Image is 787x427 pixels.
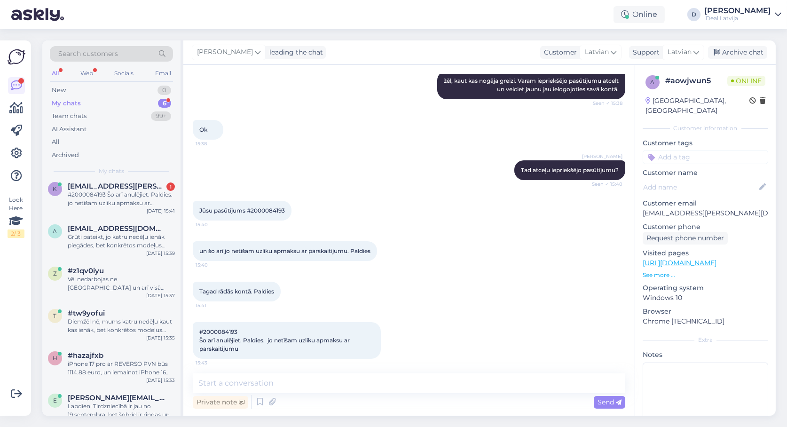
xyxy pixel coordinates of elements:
[68,182,165,190] span: kaspars.savics@gmail.com
[614,6,665,23] div: Online
[8,229,24,238] div: 2 / 3
[68,190,175,207] div: #2000084193 Šo arī anulējiet. Paldies. jo netīšam uzliku apmaksu ar parskaitijumu
[521,166,619,174] span: Tad atceļu iepriekšējo pasūtījumu?
[153,67,173,79] div: Email
[643,168,768,178] p: Customer name
[704,7,781,22] a: [PERSON_NAME]iDeal Latvija
[8,196,24,238] div: Look Here
[643,316,768,326] p: Chrome [TECHNICAL_ID]
[196,221,231,228] span: 15:40
[68,309,105,317] span: #tw9yofui
[68,360,175,377] div: iPhone 17 pro ar REVERSO PVN būs 1114.88 euro, un iemainot iPhone 16 Pro atlaide +/- 694. Uz viet...
[643,208,768,218] p: [EMAIL_ADDRESS][PERSON_NAME][DOMAIN_NAME]
[68,224,165,233] span: aleksej.zarubin1@gmail.com
[643,283,768,293] p: Operating system
[53,270,57,277] span: z
[68,267,104,275] span: #z1qv0iyu
[643,350,768,360] p: Notes
[645,96,749,116] div: [GEOGRAPHIC_DATA], [GEOGRAPHIC_DATA]
[643,222,768,232] p: Customer phone
[112,67,135,79] div: Socials
[58,49,118,59] span: Search customers
[68,402,175,419] div: Labdien! Tirdzniecībā ir jau no 19.septembra, bet šobrīd ir rindas un Airpods Pro 3 ir ļoti ierob...
[196,359,231,366] span: 15:43
[68,275,175,292] div: Vēl nedarbojas ne [GEOGRAPHIC_DATA] un arī visā [GEOGRAPHIC_DATA], dēl Eiropas regulām.
[52,86,66,95] div: New
[687,8,700,21] div: D
[52,137,60,147] div: All
[587,181,622,188] span: Seen ✓ 15:40
[643,293,768,303] p: Windows 10
[199,207,285,214] span: Jūsu pasūtījums #2000084193
[53,185,57,192] span: k
[727,76,765,86] span: Online
[197,47,253,57] span: [PERSON_NAME]
[643,336,768,344] div: Extra
[147,207,175,214] div: [DATE] 15:41
[196,261,231,269] span: 15:40
[79,67,95,79] div: Web
[643,182,757,192] input: Add name
[146,250,175,257] div: [DATE] 15:39
[598,398,622,406] span: Send
[54,312,57,319] span: t
[668,47,692,57] span: Latvian
[99,167,124,175] span: My chats
[629,47,660,57] div: Support
[643,198,768,208] p: Customer email
[199,126,207,133] span: Ok
[50,67,61,79] div: All
[587,100,622,107] span: Seen ✓ 15:38
[146,377,175,384] div: [DATE] 15:33
[704,7,771,15] div: [PERSON_NAME]
[266,47,323,57] div: leading the chat
[196,140,231,147] span: 15:38
[196,302,231,309] span: 15:41
[193,396,248,409] div: Private note
[704,15,771,22] div: iDeal Latvija
[146,292,175,299] div: [DATE] 15:37
[582,153,622,160] span: [PERSON_NAME]
[52,125,87,134] div: AI Assistant
[643,138,768,148] p: Customer tags
[53,228,57,235] span: a
[651,79,655,86] span: a
[68,317,175,334] div: Diemžēl nē, mums katru nedēļu kaut kas ienāk, bet konkrētos modeļus redzam tieši piegādes dienā.
[157,86,171,95] div: 0
[52,111,87,121] div: Team chats
[585,47,609,57] span: Latvian
[166,182,175,191] div: 1
[708,46,767,59] div: Archive chat
[643,124,768,133] div: Customer information
[53,397,57,404] span: e
[444,77,620,93] span: žēl, kaut kas nogāja greizi. Varam iepriekšējo pasūtījumu atcelt un veiciet jaunu jau ielogojotie...
[146,334,175,341] div: [DATE] 15:35
[540,47,577,57] div: Customer
[68,394,165,402] span: edgars@pocs.dev
[68,351,103,360] span: #hazajfxb
[643,307,768,316] p: Browser
[199,328,351,352] span: #2000084193 Šo arī anulējiet. Paldies. jo netīšam uzliku apmaksu ar parskaitijumu
[68,233,175,250] div: Grūti pateikt, jo katru nedēļu ienāk piegādes, bet konkrētos modeļus redzam piegādes laikā.
[151,111,171,121] div: 99+
[199,247,370,254] span: un šo arī jo netīšam uzliku apmaksu ar parskaitijumu. Paldies
[52,99,81,108] div: My chats
[158,99,171,108] div: 6
[643,150,768,164] input: Add a tag
[199,288,274,295] span: Tagad rādās kontā. Paldies
[643,232,728,245] div: Request phone number
[643,259,716,267] a: [URL][DOMAIN_NAME]
[643,248,768,258] p: Visited pages
[643,271,768,279] p: See more ...
[53,355,57,362] span: h
[8,48,25,66] img: Askly Logo
[665,75,727,87] div: # aowjwun5
[52,150,79,160] div: Archived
